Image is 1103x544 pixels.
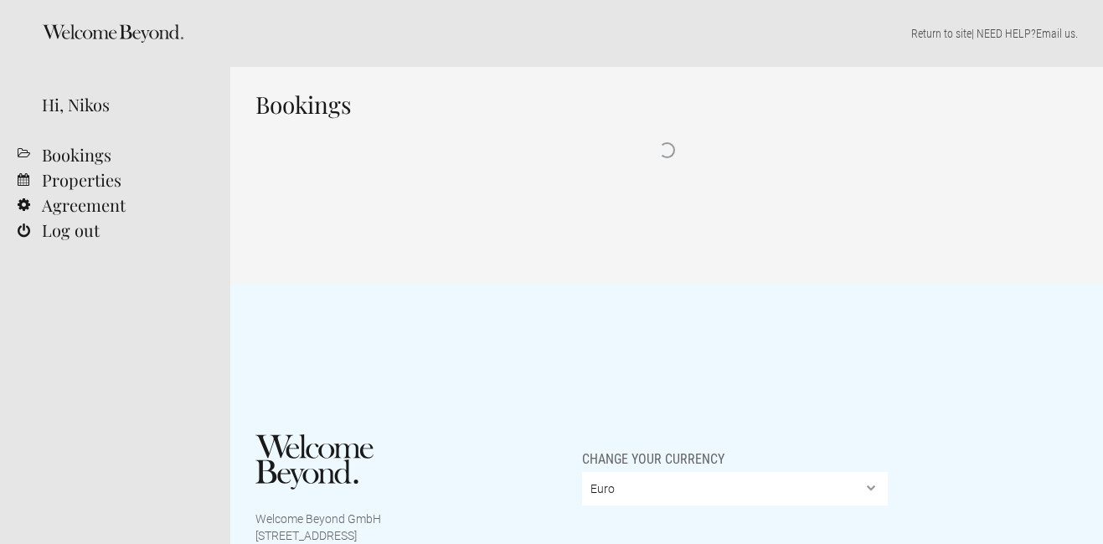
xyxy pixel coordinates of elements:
[582,472,889,506] select: Change your currency
[255,92,1078,117] h1: Bookings
[911,27,972,40] a: Return to site
[255,25,1078,42] p: | NEED HELP? .
[42,92,205,117] div: Hi, Nikos
[582,434,724,468] span: Change your currency
[1036,27,1075,40] a: Email us
[255,434,374,490] img: Welcome Beyond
